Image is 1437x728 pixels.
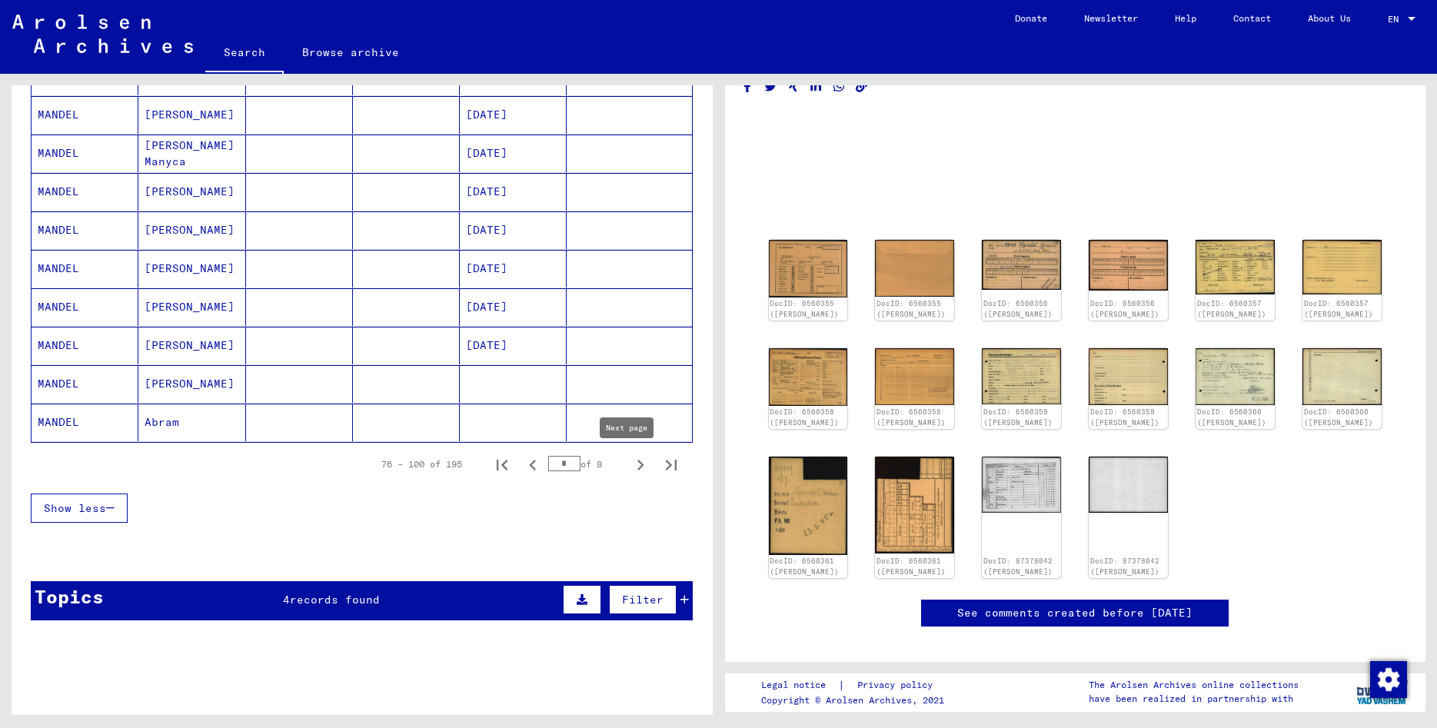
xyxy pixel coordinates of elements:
p: have been realized in partnership with [1089,692,1299,706]
mat-cell: [DATE] [460,211,567,249]
a: DocID: 6560355 ([PERSON_NAME]) [877,299,946,318]
mat-cell: [PERSON_NAME] [138,96,245,134]
span: EN [1388,14,1405,25]
div: of 8 [548,457,625,471]
mat-cell: [DATE] [460,173,567,211]
span: Show less [44,501,106,515]
a: Search [205,34,284,74]
a: DocID: 6560360 ([PERSON_NAME]) [1304,407,1373,427]
mat-cell: [DATE] [460,96,567,134]
mat-cell: MANDEL [32,404,138,441]
img: 001.jpg [982,240,1061,290]
button: Share on LinkedIn [808,77,824,96]
img: 001.jpg [1196,348,1275,405]
button: First page [487,449,517,480]
mat-cell: [PERSON_NAME] Manyca [138,135,245,172]
img: 002.jpg [1089,457,1168,514]
img: Change consent [1370,661,1407,698]
img: 001.jpg [1196,240,1275,294]
a: DocID: 6560357 ([PERSON_NAME]) [1197,299,1266,318]
a: DocID: 6560361 ([PERSON_NAME]) [770,557,839,576]
a: DocID: 6560356 ([PERSON_NAME]) [983,299,1053,318]
mat-cell: MANDEL [32,211,138,249]
mat-cell: MANDEL [32,250,138,288]
mat-cell: [DATE] [460,250,567,288]
button: Last page [656,449,687,480]
mat-cell: [PERSON_NAME] [138,250,245,288]
mat-cell: MANDEL [32,96,138,134]
img: 002.jpg [1302,348,1382,405]
img: 001.jpg [769,457,848,555]
a: DocID: 6560360 ([PERSON_NAME]) [1197,407,1266,427]
span: records found [290,593,380,607]
a: DocID: 6560356 ([PERSON_NAME]) [1090,299,1159,318]
mat-cell: [DATE] [460,327,567,364]
img: 001.jpg [982,457,1061,513]
button: Filter [609,585,677,614]
button: Share on Facebook [740,77,756,96]
a: DocID: 6560358 ([PERSON_NAME]) [877,407,946,427]
img: 002.jpg [875,457,954,554]
mat-cell: [DATE] [460,135,567,172]
img: Arolsen_neg.svg [12,15,193,53]
mat-cell: [PERSON_NAME] [138,173,245,211]
div: | [761,677,951,693]
p: The Arolsen Archives online collections [1089,678,1299,692]
mat-cell: [DATE] [460,288,567,326]
a: DocID: 87378042 ([PERSON_NAME]) [983,557,1053,576]
mat-cell: [PERSON_NAME] [138,211,245,249]
span: Filter [622,593,664,607]
a: Privacy policy [845,677,951,693]
button: Previous page [517,449,548,480]
mat-cell: MANDEL [32,288,138,326]
a: DocID: 6560361 ([PERSON_NAME]) [877,557,946,576]
img: 001.jpg [982,348,1061,404]
div: Topics [35,583,104,610]
img: 002.jpg [1302,240,1382,294]
img: 002.jpg [875,240,954,297]
span: 4 [283,593,290,607]
button: Share on Xing [786,77,802,96]
img: 001.jpg [769,240,848,298]
img: yv_logo.png [1353,673,1411,711]
a: DocID: 87378042 ([PERSON_NAME]) [1090,557,1159,576]
img: 002.jpg [1089,240,1168,291]
mat-cell: MANDEL [32,173,138,211]
mat-cell: Abram [138,404,245,441]
img: 002.jpg [875,348,954,405]
mat-cell: MANDEL [32,327,138,364]
button: Copy link [854,77,870,96]
img: 002.jpg [1089,348,1168,405]
a: Browse archive [284,34,417,71]
a: DocID: 6560358 ([PERSON_NAME]) [770,407,839,427]
button: Show less [31,494,128,523]
a: DocID: 6560357 ([PERSON_NAME]) [1304,299,1373,318]
button: Share on WhatsApp [831,77,847,96]
mat-cell: [PERSON_NAME] [138,288,245,326]
button: Share on Twitter [763,77,779,96]
div: 76 – 100 of 195 [381,457,462,471]
a: DocID: 6560359 ([PERSON_NAME]) [983,407,1053,427]
img: 001.jpg [769,348,848,406]
mat-cell: [PERSON_NAME] [138,365,245,403]
a: DocID: 6560359 ([PERSON_NAME]) [1090,407,1159,427]
p: Copyright © Arolsen Archives, 2021 [761,693,951,707]
mat-cell: MANDEL [32,135,138,172]
div: Change consent [1369,660,1406,697]
a: See comments created before [DATE] [957,605,1193,621]
button: Next page [625,449,656,480]
mat-cell: MANDEL [32,365,138,403]
a: DocID: 6560355 ([PERSON_NAME]) [770,299,839,318]
a: Legal notice [761,677,838,693]
mat-cell: [PERSON_NAME] [138,327,245,364]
